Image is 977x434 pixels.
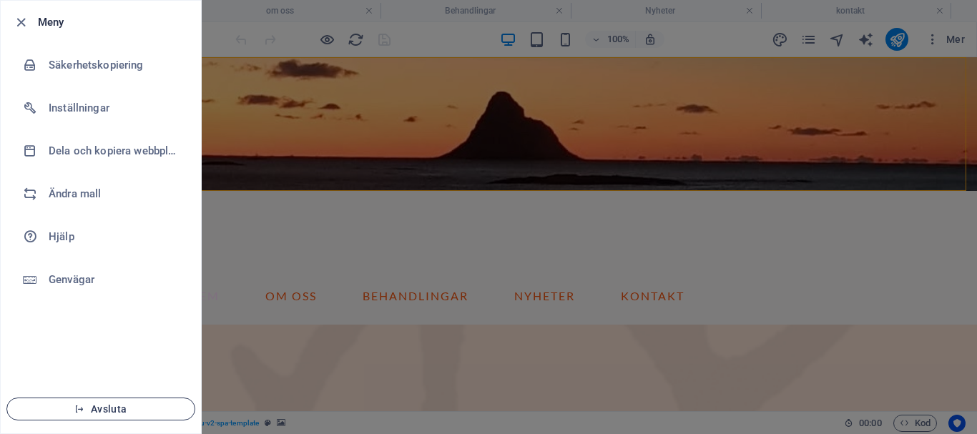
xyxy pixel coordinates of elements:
h6: Meny [38,14,190,31]
h6: Genvägar [49,271,181,288]
h6: Hjälp [49,228,181,245]
h6: Dela och kopiera webbplats [49,142,181,159]
span: Avsluta [19,403,183,415]
h6: Inställningar [49,99,181,117]
a: Hjälp [1,215,201,258]
button: Avsluta [6,398,195,420]
h6: Ändra mall [49,185,181,202]
h6: Säkerhetskopiering [49,56,181,74]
